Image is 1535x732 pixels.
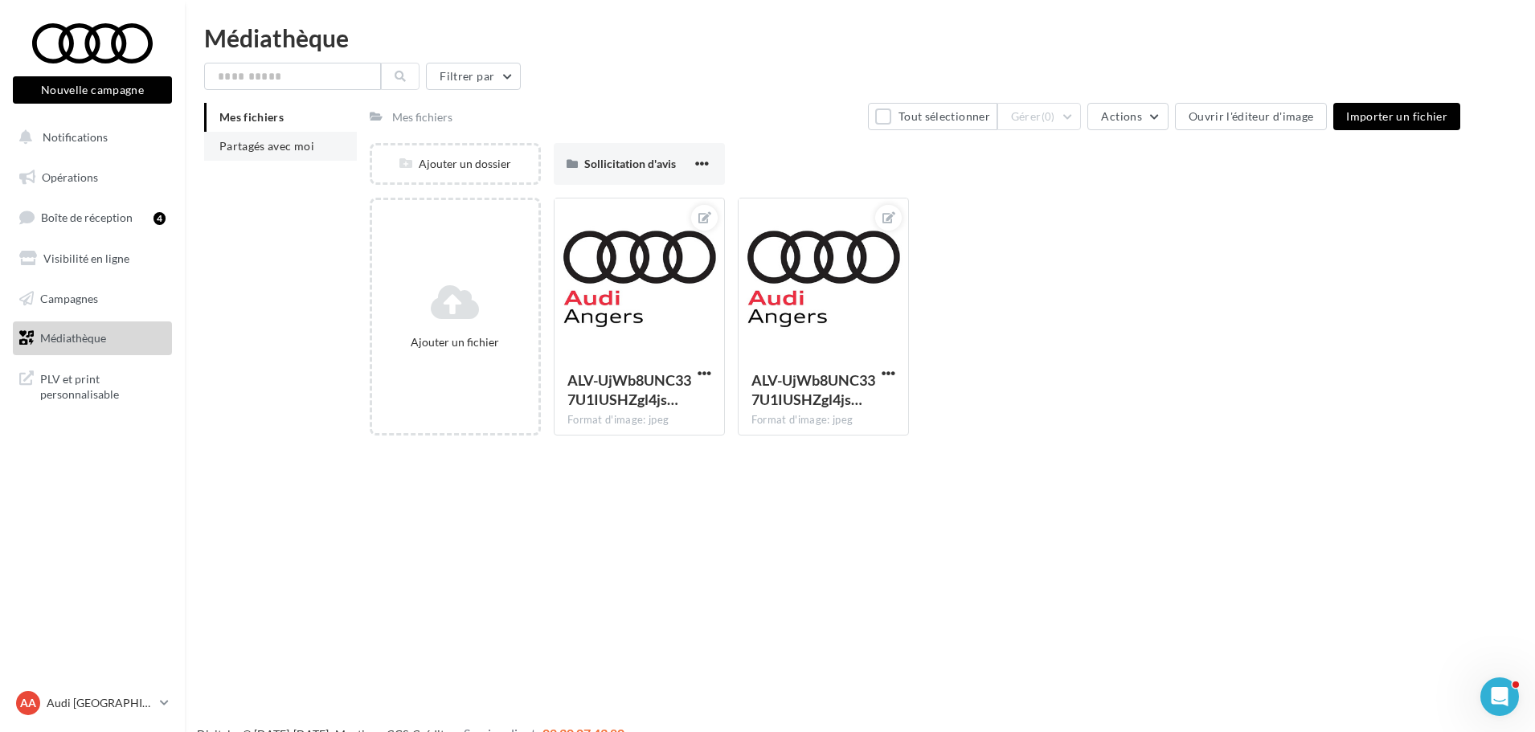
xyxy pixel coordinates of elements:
span: Mes fichiers [219,110,284,124]
a: Médiathèque [10,321,175,355]
span: PLV et print personnalisable [40,368,166,403]
button: Ouvrir l'éditeur d'image [1175,103,1327,130]
span: Opérations [42,170,98,184]
span: Partagés avec moi [219,139,314,153]
button: Gérer(0) [997,103,1082,130]
a: Boîte de réception4 [10,200,175,235]
span: Médiathèque [40,331,106,345]
span: Importer un fichier [1346,109,1447,123]
div: Ajouter un fichier [379,334,532,350]
iframe: Intercom live chat [1480,677,1519,716]
span: Sollicitation d'avis [584,157,676,170]
div: Format d'image: jpeg [751,413,895,427]
span: Visibilité en ligne [43,251,129,265]
div: 4 [153,212,166,225]
button: Notifications [10,121,169,154]
div: Médiathèque [204,26,1516,50]
span: ALV-UjWb8UNC337U1IUSHZgl4jsp0qpIj6FHRHIO2n_7XUvB0oTDM8S_ [567,371,691,408]
a: Campagnes [10,282,175,316]
a: Opérations [10,161,175,194]
span: ALV-UjWb8UNC337U1IUSHZgl4jsp0qpIj6FHRHIO2n_7XUvB0oTDM8S_ [751,371,875,408]
div: Mes fichiers [392,109,452,125]
div: Format d'image: jpeg [567,413,711,427]
button: Actions [1087,103,1168,130]
span: Boîte de réception [41,211,133,224]
button: Importer un fichier [1333,103,1460,130]
button: Tout sélectionner [868,103,997,130]
span: Actions [1101,109,1141,123]
a: PLV et print personnalisable [10,362,175,409]
a: Visibilité en ligne [10,242,175,276]
span: Campagnes [40,291,98,305]
p: Audi [GEOGRAPHIC_DATA] [47,695,153,711]
span: (0) [1042,110,1055,123]
span: AA [20,695,36,711]
button: Filtrer par [426,63,521,90]
span: Notifications [43,130,108,144]
div: Ajouter un dossier [372,156,538,172]
button: Nouvelle campagne [13,76,172,104]
a: AA Audi [GEOGRAPHIC_DATA] [13,688,172,718]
